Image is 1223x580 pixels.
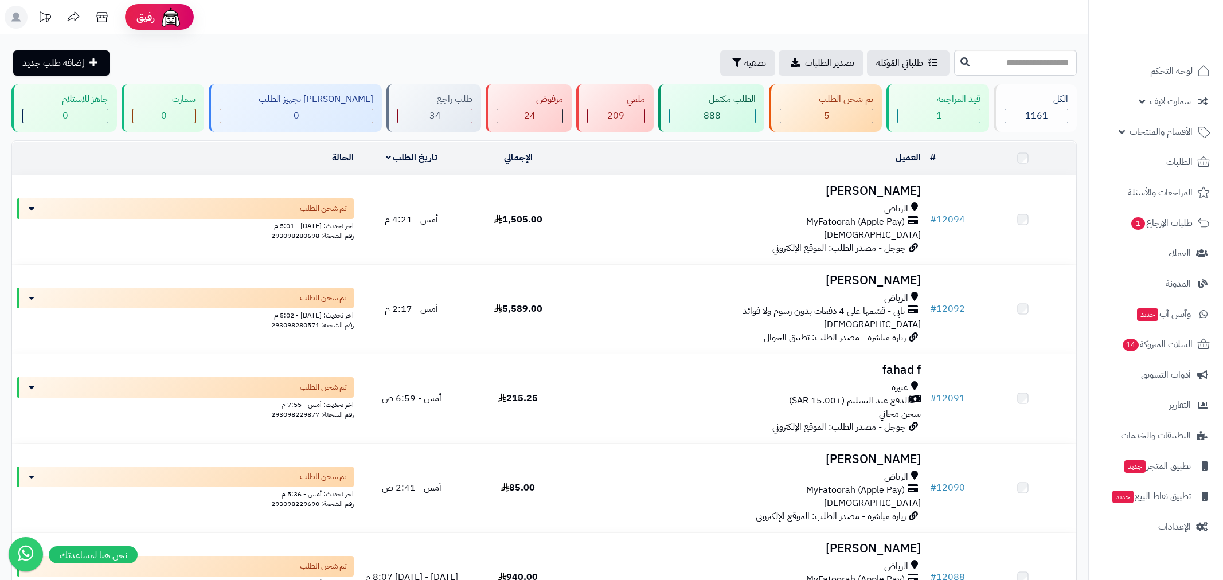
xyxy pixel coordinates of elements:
span: السلات المتروكة [1122,336,1193,352]
span: الطلبات [1166,154,1193,170]
a: إضافة طلب جديد [13,50,110,76]
span: طلبات الإرجاع [1130,215,1193,231]
span: الدفع عند التسليم (+15.00 SAR) [789,394,909,407]
div: جاهز للاستلام [22,93,108,106]
a: الكل1161 [991,84,1079,132]
div: 24 [497,109,562,123]
a: تحديثات المنصة [30,6,59,32]
div: سمارت [132,93,196,106]
h3: [PERSON_NAME] [576,453,921,466]
span: [DEMOGRAPHIC_DATA] [824,228,921,242]
a: قيد المراجعه 1 [884,84,991,132]
span: رفيق [136,10,155,24]
span: الإعدادات [1158,519,1191,535]
a: تصدير الطلبات [779,50,863,76]
span: الرياض [884,202,908,215]
a: تاريخ الطلب [386,151,438,164]
span: # [930,302,936,316]
a: مرفوض 24 [483,84,574,132]
a: التقارير [1096,391,1216,419]
span: زيارة مباشرة - مصدر الطلب: تطبيق الجوال [764,331,906,344]
a: #12091 [930,391,965,405]
div: 0 [133,109,195,123]
span: العملاء [1169,245,1191,261]
span: التطبيقات والخدمات [1121,428,1191,444]
span: لوحة التحكم [1150,63,1193,79]
span: المراجعات والأسئلة [1128,185,1193,201]
span: تم شحن الطلب [300,203,347,214]
span: 888 [704,109,721,123]
a: المراجعات والأسئلة [1096,179,1216,206]
span: 0 [294,109,299,123]
span: جوجل - مصدر الطلب: الموقع الإلكتروني [772,420,906,434]
h3: fahad f [576,363,921,377]
img: ai-face.png [159,6,182,29]
span: أمس - 4:21 م [385,213,438,226]
div: 5 [780,109,873,123]
span: أمس - 2:17 م [385,302,438,316]
span: 24 [524,109,536,123]
span: 85.00 [501,481,535,495]
a: تم شحن الطلب 5 [767,84,885,132]
span: 1 [936,109,942,123]
a: جاهز للاستلام 0 [9,84,119,132]
div: 34 [398,109,472,123]
span: 1161 [1025,109,1048,123]
a: السلات المتروكة14 [1096,331,1216,358]
a: أدوات التسويق [1096,361,1216,389]
a: العميل [896,151,921,164]
span: 5,589.00 [494,302,542,316]
span: # [930,391,936,405]
span: تابي - قسّمها على 4 دفعات بدون رسوم ولا فوائد [743,305,905,318]
span: تطبيق المتجر [1123,458,1191,474]
h3: [PERSON_NAME] [576,542,921,555]
div: ملغي [587,93,645,106]
span: 215.25 [498,391,538,405]
span: 5 [824,109,830,123]
span: 34 [429,109,441,123]
div: [PERSON_NAME] تجهيز الطلب [220,93,374,106]
span: تم شحن الطلب [300,471,347,483]
a: المدونة [1096,270,1216,297]
span: عنيزة [892,381,908,394]
span: الأقسام والمنتجات [1130,124,1193,140]
span: إضافة طلب جديد [22,56,84,70]
span: 0 [62,109,68,123]
a: # [930,151,936,164]
a: الطلبات [1096,148,1216,176]
span: رقم الشحنة: 293098280698 [271,230,354,241]
button: تصفية [720,50,775,76]
div: 209 [588,109,644,123]
a: #12090 [930,481,965,495]
span: # [930,213,936,226]
span: زيارة مباشرة - مصدر الطلب: الموقع الإلكتروني [756,510,906,523]
div: 888 [670,109,755,123]
a: [PERSON_NAME] تجهيز الطلب 0 [206,84,385,132]
span: رقم الشحنة: 293098229690 [271,499,354,509]
span: رقم الشحنة: 293098280571 [271,320,354,330]
div: طلب راجع [397,93,472,106]
div: 0 [220,109,373,123]
span: تم شحن الطلب [300,292,347,304]
span: 0 [161,109,167,123]
a: الطلب مكتمل 888 [656,84,767,132]
a: #12092 [930,302,965,316]
a: طلباتي المُوكلة [867,50,950,76]
a: الإجمالي [504,151,533,164]
div: اخر تحديث: أمس - 7:55 م [17,398,354,410]
div: اخر تحديث: أمس - 5:36 م [17,487,354,499]
span: MyFatoorah (Apple Pay) [806,215,905,229]
span: أمس - 2:41 ص [382,481,441,495]
span: 1,505.00 [494,213,542,226]
a: ملغي 209 [574,84,656,132]
span: تطبيق نقاط البيع [1111,488,1191,504]
span: 14 [1123,339,1139,351]
div: اخر تحديث: [DATE] - 5:01 م [17,219,354,231]
a: لوحة التحكم [1096,57,1216,85]
span: تم شحن الطلب [300,561,347,572]
div: اخر تحديث: [DATE] - 5:02 م [17,308,354,320]
a: #12094 [930,213,965,226]
div: مرفوض [497,93,563,106]
span: شحن مجاني [879,407,921,421]
span: أمس - 6:59 ص [382,391,441,405]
